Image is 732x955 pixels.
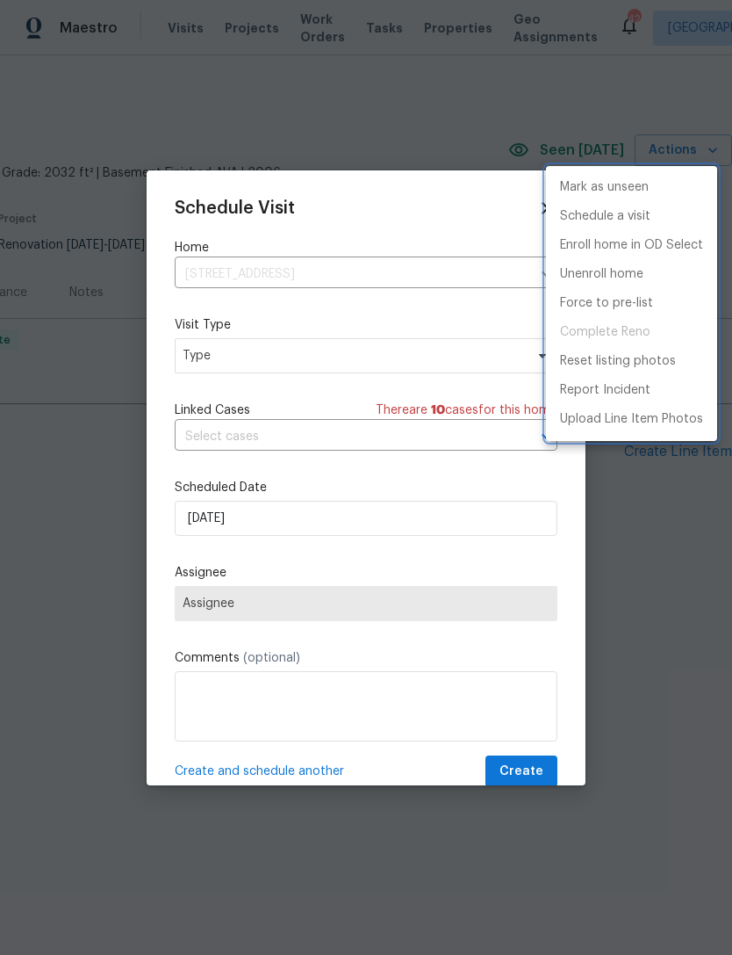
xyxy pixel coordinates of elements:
[560,381,650,400] p: Report Incident
[560,410,703,429] p: Upload Line Item Photos
[560,352,676,371] p: Reset listing photos
[560,207,650,226] p: Schedule a visit
[560,236,703,255] p: Enroll home in OD Select
[560,265,643,284] p: Unenroll home
[560,294,653,313] p: Force to pre-list
[560,178,649,197] p: Mark as unseen
[546,318,717,347] span: Project is already completed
